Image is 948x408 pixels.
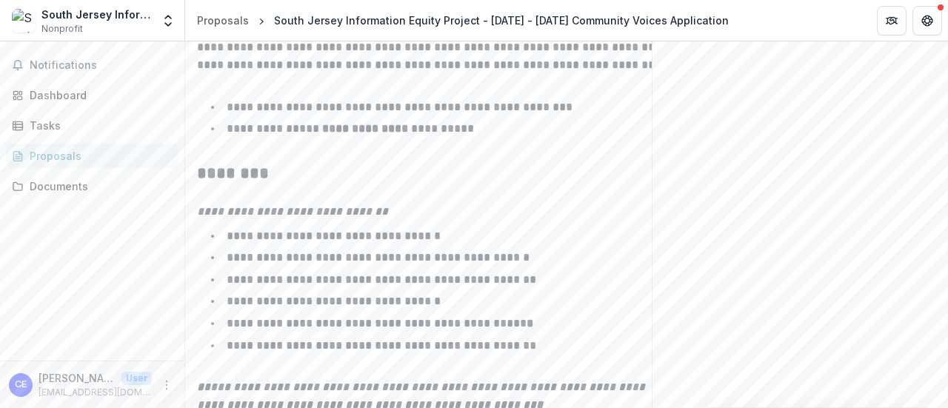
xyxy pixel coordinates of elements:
[191,10,735,31] nav: breadcrumb
[6,113,178,138] a: Tasks
[30,178,167,194] div: Documents
[41,7,152,22] div: South Jersey Information Equity Project
[197,13,249,28] div: Proposals
[41,22,83,36] span: Nonprofit
[6,174,178,198] a: Documents
[30,59,173,72] span: Notifications
[30,87,167,103] div: Dashboard
[191,10,255,31] a: Proposals
[121,372,152,385] p: User
[6,144,178,168] a: Proposals
[6,53,178,77] button: Notifications
[30,118,167,133] div: Tasks
[39,370,116,386] p: [PERSON_NAME]
[6,83,178,107] a: Dashboard
[274,13,729,28] div: South Jersey Information Equity Project - [DATE] - [DATE] Community Voices Application
[30,148,167,164] div: Proposals
[39,386,152,399] p: [EMAIL_ADDRESS][DOMAIN_NAME]
[158,6,178,36] button: Open entity switcher
[912,6,942,36] button: Get Help
[15,380,27,389] div: Cassandra Etienne
[12,9,36,33] img: South Jersey Information Equity Project
[158,376,176,394] button: More
[877,6,907,36] button: Partners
